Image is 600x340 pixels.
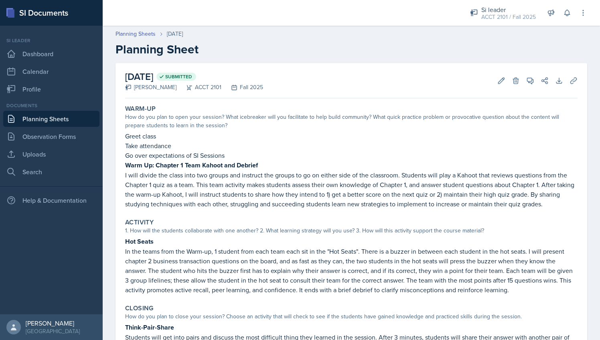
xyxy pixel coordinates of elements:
a: Planning Sheets [3,111,99,127]
div: How do you plan to close your session? Choose an activity that will check to see if the students ... [125,312,578,321]
div: ACCT 2101 / Fall 2025 [481,13,536,21]
h2: Planning Sheet [116,42,587,57]
div: Documents [3,102,99,109]
div: How do you plan to open your session? What icebreaker will you facilitate to help build community... [125,113,578,130]
span: Submitted [165,73,192,80]
div: Help & Documentation [3,192,99,208]
p: In the teams from the Warm-up, 1 student from each team each sit in the "Hot Seats". There is a b... [125,246,578,295]
div: 1. How will the students collaborate with one another? 2. What learning strategy will you use? 3.... [125,226,578,235]
a: Uploads [3,146,99,162]
p: Greet class [125,131,578,141]
strong: Think-Pair-Share [125,323,174,332]
label: Closing [125,304,154,312]
div: Fall 2025 [221,83,263,92]
div: [PERSON_NAME] [26,319,80,327]
p: I will divide the class into two groups and instruct the groups to go on either side of the class... [125,170,578,209]
p: Take attendance [125,141,578,151]
div: Si leader [481,5,536,14]
h2: [DATE] [125,69,263,84]
div: [DATE] [167,30,183,38]
strong: Warm Up: Chapter 1 Team Kahoot and Debrief [125,161,258,170]
a: Search [3,164,99,180]
div: Si leader [3,37,99,44]
a: Profile [3,81,99,97]
a: Dashboard [3,46,99,62]
a: Observation Forms [3,128,99,145]
p: Go over expectations of SI Sessions [125,151,578,160]
div: [PERSON_NAME] [125,83,176,92]
strong: Hot Seats [125,237,154,246]
label: Activity [125,218,154,226]
a: Planning Sheets [116,30,156,38]
label: Warm-Up [125,105,156,113]
div: ACCT 2101 [176,83,221,92]
div: [GEOGRAPHIC_DATA] [26,327,80,335]
a: Calendar [3,63,99,79]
